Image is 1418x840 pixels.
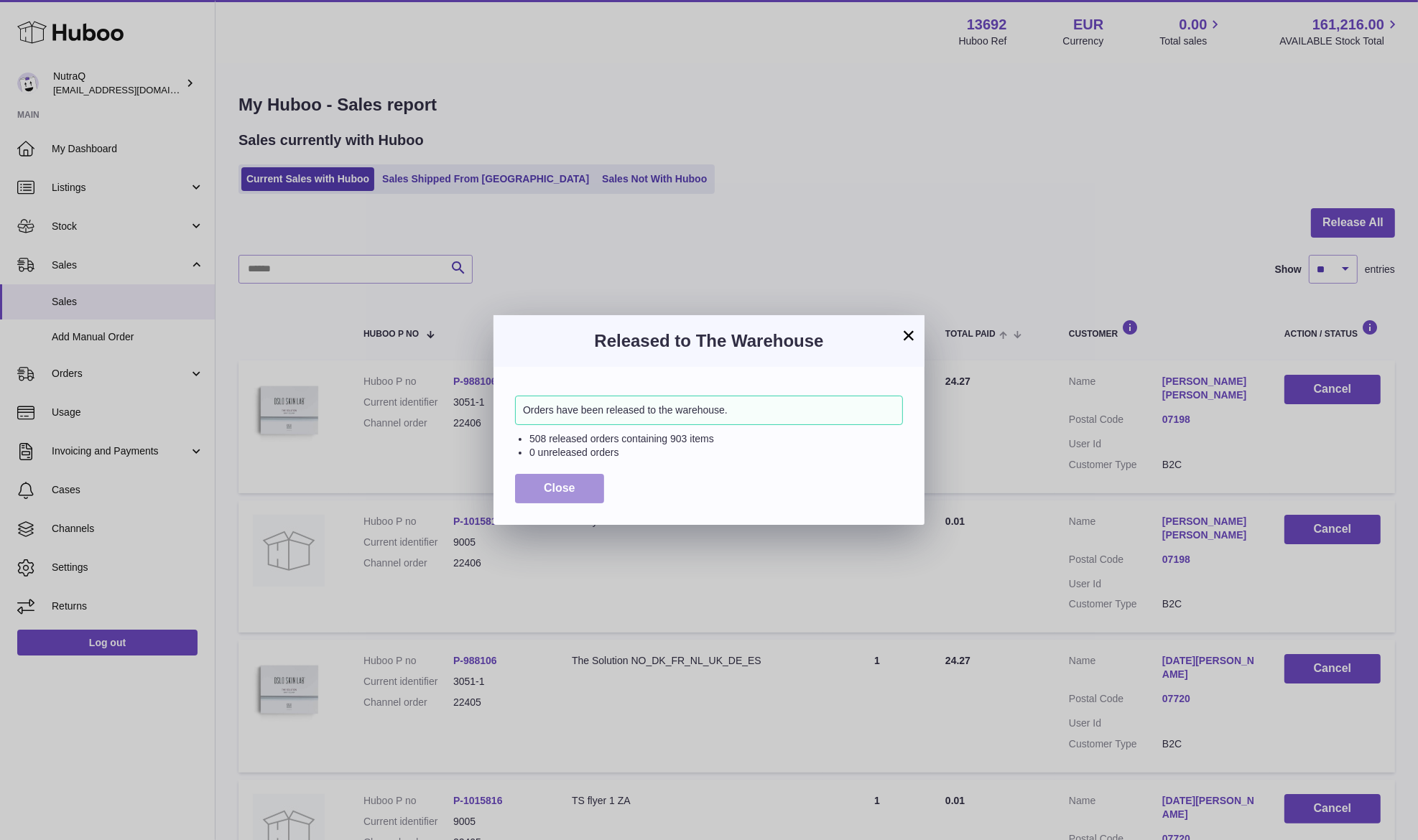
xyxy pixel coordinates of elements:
li: 508 released orders containing 903 items [529,432,903,446]
div: Orders have been released to the warehouse. [515,396,903,425]
button: Close [515,474,604,503]
h3: Released to The Warehouse [515,330,903,353]
button: × [900,327,917,344]
span: Close [544,482,575,494]
li: 0 unreleased orders [529,446,903,459]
